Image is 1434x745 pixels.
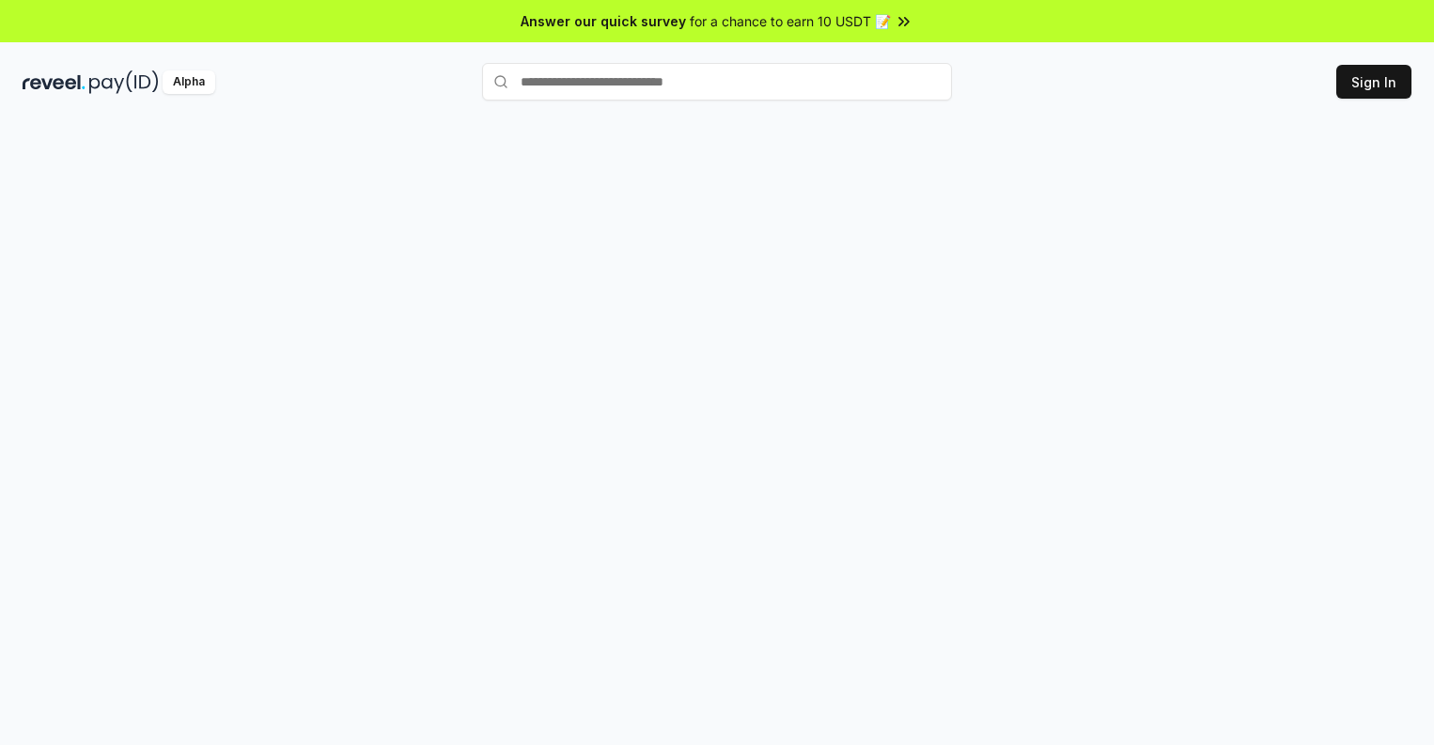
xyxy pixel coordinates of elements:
[521,11,686,31] span: Answer our quick survey
[163,70,215,94] div: Alpha
[23,70,86,94] img: reveel_dark
[1336,65,1411,99] button: Sign In
[690,11,891,31] span: for a chance to earn 10 USDT 📝
[89,70,159,94] img: pay_id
